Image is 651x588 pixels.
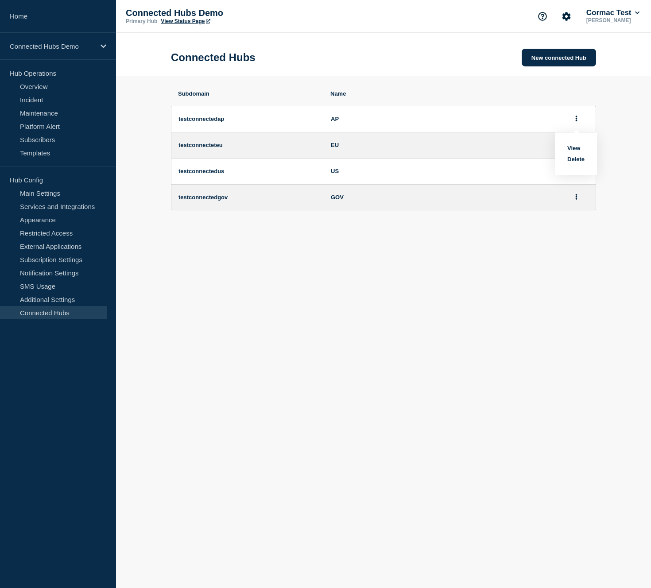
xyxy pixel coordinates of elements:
span: testconnectedgov [178,194,320,201]
button: Support [533,7,552,26]
p: Primary Hub [126,18,157,24]
span: testconnectedap [178,116,320,122]
button: Account settings [557,7,576,26]
span: GOV [331,194,560,201]
span: EU [331,142,560,148]
h1: Connected Hubs [171,51,256,64]
button: View [567,145,580,151]
button: Delete [567,156,585,162]
span: US [331,168,560,174]
a: View Status Page [161,18,210,24]
span: testconnecteteu [178,142,320,148]
button: New connected Hub [522,49,596,66]
p: [PERSON_NAME] [585,17,641,23]
p: Connected Hubs Demo [126,8,303,18]
span: Subdomain [178,90,320,97]
p: Connected Hubs Demo [10,43,95,50]
span: AP [331,116,560,122]
span: testconnectedus [178,168,320,174]
button: Cormac Test [585,8,641,17]
span: Name [330,90,561,97]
